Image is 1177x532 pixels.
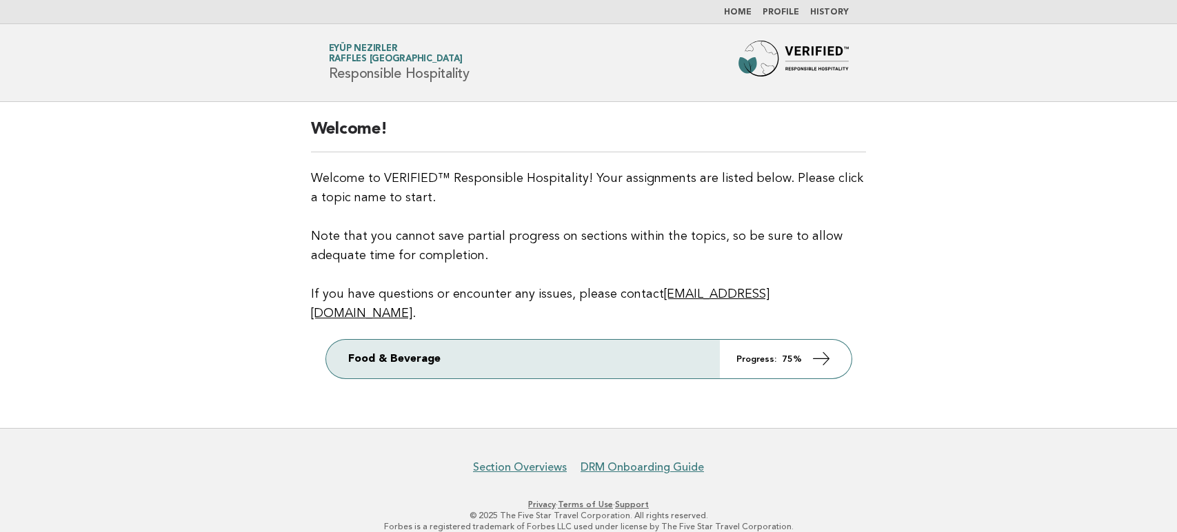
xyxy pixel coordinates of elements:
[736,355,776,364] em: Progress:
[724,8,752,17] a: Home
[558,500,613,509] a: Terms of Use
[615,500,649,509] a: Support
[326,340,852,378] a: Food & Beverage Progress: 75%
[782,355,802,364] strong: 75%
[311,119,867,152] h2: Welcome!
[167,499,1011,510] p: · ·
[810,8,849,17] a: History
[167,510,1011,521] p: © 2025 The Five Star Travel Corporation. All rights reserved.
[329,55,463,64] span: Raffles [GEOGRAPHIC_DATA]
[329,44,463,63] a: Eyüp NezirlerRaffles [GEOGRAPHIC_DATA]
[528,500,556,509] a: Privacy
[311,169,867,323] p: Welcome to VERIFIED™ Responsible Hospitality! Your assignments are listed below. Please click a t...
[763,8,799,17] a: Profile
[473,460,567,474] a: Section Overviews
[581,460,704,474] a: DRM Onboarding Guide
[329,45,470,81] h1: Responsible Hospitality
[167,521,1011,532] p: Forbes is a registered trademark of Forbes LLC used under license by The Five Star Travel Corpora...
[738,41,849,85] img: Forbes Travel Guide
